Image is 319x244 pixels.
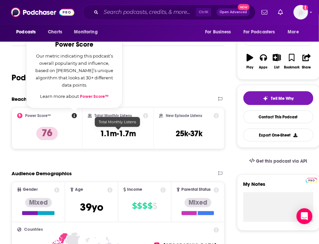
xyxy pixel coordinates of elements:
[34,52,114,89] p: Our metric indicating this podcast’s overall popularity and influence, based on [PERSON_NAME]’s u...
[244,153,313,169] a: Get this podcast via API
[12,73,71,83] h1: Podcast Insights
[137,201,142,211] span: $
[200,26,239,38] button: open menu
[247,65,254,69] div: Play
[205,27,231,37] span: For Business
[243,50,257,73] button: Play
[80,94,109,99] a: Power Score™
[271,96,294,101] span: Tell Me Why
[100,129,136,139] h3: 1.1m-1.7m
[283,26,307,38] button: open menu
[196,8,211,17] span: Ctrl K
[181,187,211,192] span: Parental Status
[274,65,280,69] div: List
[34,41,114,48] h2: Power Score
[185,198,211,207] div: Mixed
[75,187,83,192] span: Age
[284,65,300,69] div: Bookmark
[74,27,97,37] span: Monitoring
[303,5,308,10] svg: Add a profile image
[275,7,286,18] a: Show notifications dropdown
[263,96,268,101] img: tell me why sparkle
[148,201,152,211] span: $
[238,4,250,10] span: New
[36,127,58,140] p: 76
[48,27,62,37] span: Charts
[127,187,143,192] span: Income
[243,27,275,37] span: For Podcasters
[44,26,66,38] a: Charts
[288,27,299,37] span: More
[166,113,202,118] h2: New Episode Listens
[25,113,51,118] h2: Power Score™
[94,113,132,118] h2: Total Monthly Listens
[259,65,268,69] div: Apps
[99,120,136,124] span: Total Monthly Listens
[176,129,202,139] h3: 25k-37k
[257,50,270,73] button: Apps
[132,201,137,211] span: $
[243,110,313,123] a: Contact This Podcast
[294,5,308,20] span: Logged in as putnampublicity
[12,170,72,177] h2: Audience Demographics
[243,181,313,192] label: My Notes
[12,26,44,38] button: open menu
[306,177,317,183] a: Pro website
[16,27,36,37] span: Podcasts
[284,50,300,73] button: Bookmark
[101,7,196,18] input: Search podcasts, credits, & more...
[83,5,256,20] div: Search podcasts, credits, & more...
[153,201,158,211] span: $
[243,91,313,105] button: tell me why sparkleTell Me Why
[239,26,285,38] button: open menu
[24,227,43,232] span: Countries
[302,65,311,69] div: Share
[306,178,317,183] img: Podchaser Pro
[69,26,106,38] button: open menu
[270,50,284,73] button: List
[220,11,247,14] span: Open Advanced
[259,7,270,18] a: Show notifications dropdown
[23,187,38,192] span: Gender
[11,6,74,19] img: Podchaser - Follow, Share and Rate Podcasts
[34,93,114,100] p: Learn more about
[294,5,308,20] button: Show profile menu
[25,198,52,207] div: Mixed
[297,208,312,224] div: Open Intercom Messenger
[142,201,147,211] span: $
[12,96,27,102] h2: Reach
[243,129,313,142] button: Export One-Sheet
[300,50,313,73] button: Share
[217,8,250,16] button: Open AdvancedNew
[294,5,308,20] img: User Profile
[256,158,307,164] span: Get this podcast via API
[80,201,103,214] span: 39 yo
